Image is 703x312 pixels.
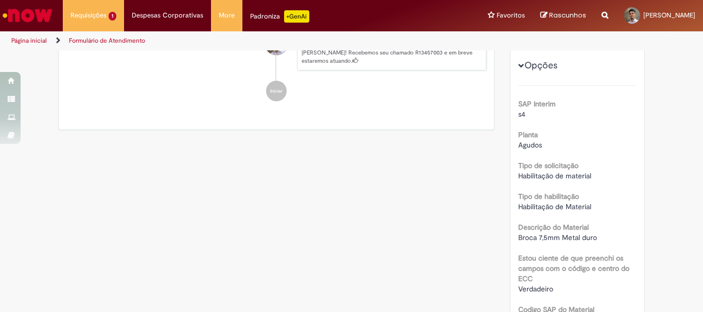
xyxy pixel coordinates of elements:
b: Tipo de solicitação [518,161,578,170]
span: 1 [109,12,116,21]
b: Planta [518,130,538,139]
span: Agudos [518,140,542,150]
div: Padroniza [250,10,309,23]
span: Broca 7,5mm Metal duro [518,233,597,242]
span: Habilitação de material [518,171,591,180]
span: Habilitação de Material [518,202,591,211]
span: More [219,10,235,21]
li: Gabriel Martins [66,22,486,71]
b: Tipo de habilitação [518,192,579,201]
a: Rascunhos [540,11,586,21]
b: Estou ciente de que preenchi os campos com o código e centro do ECC [518,253,629,283]
img: ServiceNow [1,5,54,26]
a: Página inicial [11,36,47,45]
ul: Trilhas de página [8,31,461,50]
a: Formulário de Atendimento [69,36,145,45]
span: Requisições [71,10,107,21]
span: s4 [518,109,525,119]
span: Despesas Corporativas [132,10,203,21]
b: Descrição do Material [518,223,589,232]
p: +GenAi [284,10,309,23]
span: Favoritos [497,10,525,21]
span: Verdadeiro [518,284,553,293]
b: SAP Interim [518,99,556,108]
span: Rascunhos [549,10,586,20]
span: [PERSON_NAME] [643,11,695,20]
p: [PERSON_NAME]! Recebemos seu chamado R13457003 e em breve estaremos atuando. [302,49,481,65]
